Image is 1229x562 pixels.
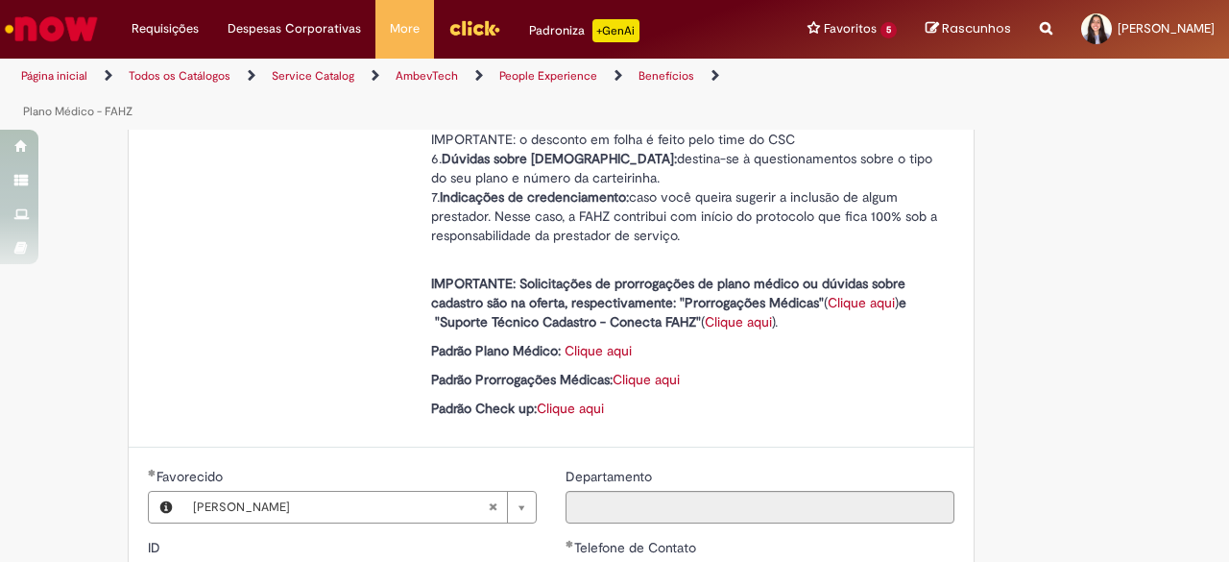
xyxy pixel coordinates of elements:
p: ( ) ( ). [431,255,940,331]
a: Plano Médico - FAHZ [23,104,133,119]
span: Despesas Corporativas [228,19,361,38]
strong: Padrão Prorrogações Médicas: [431,371,613,388]
span: Somente leitura - Departamento [566,468,656,485]
span: Somente leitura - ID [148,539,164,556]
span: [PERSON_NAME] [1118,20,1215,37]
span: Favoritos [824,19,877,38]
span: Necessários - Favorecido [157,468,227,485]
span: Rascunhos [942,19,1011,37]
a: Página inicial [21,68,87,84]
span: 5 [880,22,897,38]
img: click_logo_yellow_360x200.png [448,13,500,42]
span: Obrigatório Preenchido [148,469,157,476]
label: Somente leitura - ID [148,538,164,557]
a: Clique aqui [565,342,632,359]
a: People Experience [499,68,597,84]
a: [PERSON_NAME]Limpar campo Favorecido [183,492,536,523]
strong: e "Suporte Técnico Cadastro - Conecta FAHZ" [431,294,906,330]
a: Service Catalog [272,68,354,84]
a: Clique aqui [828,294,895,311]
ul: Trilhas de página [14,59,805,130]
label: Somente leitura - Departamento [566,467,656,486]
button: Favorecido, Visualizar este registro Julia Denti Ferreira De Freitas [149,492,183,523]
strong: Padrão Check up: [431,400,537,417]
span: More [390,19,420,38]
input: Departamento [566,491,954,524]
a: Benefícios [639,68,694,84]
strong: Padrão Plano Médico: [431,342,561,359]
a: Rascunhos [926,20,1011,38]
strong: Indicações de credenciamento: [440,188,629,206]
span: Obrigatório Preenchido [566,540,574,548]
a: Clique aqui [705,313,772,330]
abbr: Limpar campo Favorecido [478,492,507,523]
a: Clique aqui [613,371,680,388]
span: [PERSON_NAME] [193,492,488,523]
a: Todos os Catálogos [129,68,230,84]
img: ServiceNow [2,10,101,48]
a: AmbevTech [396,68,458,84]
p: +GenAi [592,19,639,42]
span: Requisições [132,19,199,38]
a: Clique aqui [537,400,604,417]
span: Telefone de Contato [574,539,700,556]
strong: Dúvidas sobre [DEMOGRAPHIC_DATA]: [442,150,677,167]
div: Padroniza [529,19,639,42]
strong: IMPORTANTE: Solicitações de prorrogações de plano médico ou dúvidas sobre cadastro são na oferta,... [431,275,905,311]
